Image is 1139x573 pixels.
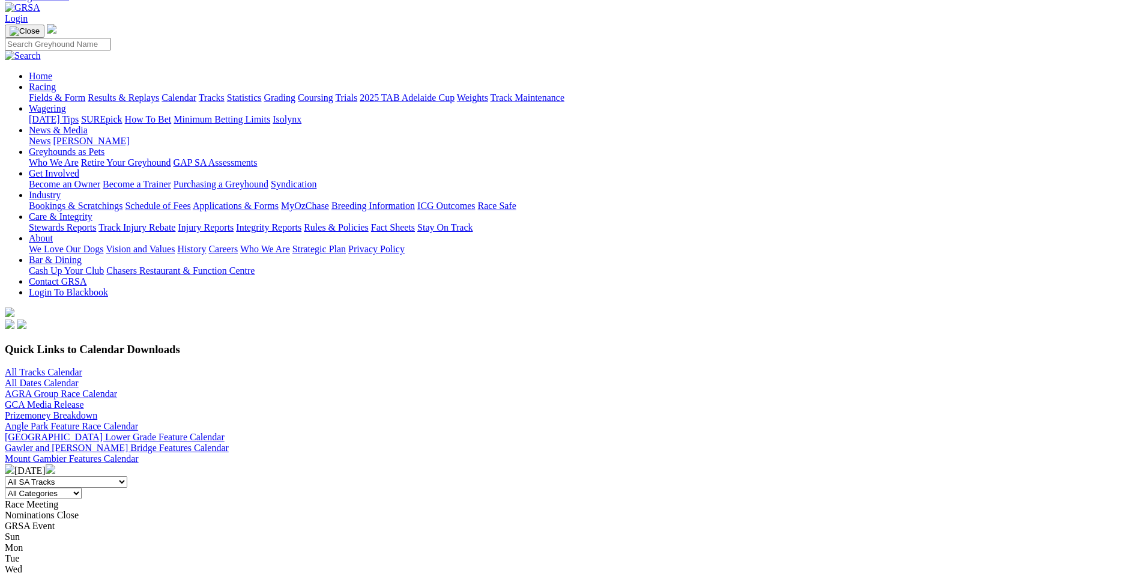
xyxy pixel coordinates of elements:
div: Mon [5,542,1134,553]
a: News & Media [29,125,88,135]
div: Get Involved [29,179,1134,190]
img: chevron-right-pager-white.svg [46,464,55,474]
a: [DATE] Tips [29,114,79,124]
button: Toggle navigation [5,25,44,38]
div: GRSA Event [5,521,1134,532]
a: Wagering [29,103,66,114]
div: Tue [5,553,1134,564]
a: Results & Replays [88,92,159,103]
a: Breeding Information [331,201,415,211]
div: Wagering [29,114,1134,125]
a: SUREpick [81,114,122,124]
a: News [29,136,50,146]
a: Vision and Values [106,244,175,254]
a: Track Injury Rebate [98,222,175,232]
a: Bookings & Scratchings [29,201,122,211]
img: GRSA [5,2,40,13]
div: News & Media [29,136,1134,147]
a: Become an Owner [29,179,100,189]
a: Coursing [298,92,333,103]
a: Fields & Form [29,92,85,103]
a: Integrity Reports [236,222,301,232]
a: AGRA Group Race Calendar [5,389,117,399]
a: Strategic Plan [292,244,346,254]
a: Care & Integrity [29,211,92,222]
a: Privacy Policy [348,244,405,254]
div: About [29,244,1134,255]
div: Industry [29,201,1134,211]
a: GAP SA Assessments [174,157,258,168]
a: MyOzChase [281,201,329,211]
a: About [29,233,53,243]
a: Tracks [199,92,225,103]
a: Become a Trainer [103,179,171,189]
a: Applications & Forms [193,201,279,211]
a: Industry [29,190,61,200]
div: Bar & Dining [29,265,1134,276]
a: Schedule of Fees [125,201,190,211]
a: Gawler and [PERSON_NAME] Bridge Features Calendar [5,443,229,453]
a: Stay On Track [417,222,473,232]
img: logo-grsa-white.png [47,24,56,34]
a: History [177,244,206,254]
a: Stewards Reports [29,222,96,232]
a: Login To Blackbook [29,287,108,297]
a: Injury Reports [178,222,234,232]
a: Chasers Restaurant & Function Centre [106,265,255,276]
a: All Tracks Calendar [5,367,82,377]
a: Racing [29,82,56,92]
a: Purchasing a Greyhound [174,179,268,189]
img: Search [5,50,41,61]
a: Trials [335,92,357,103]
div: [DATE] [5,464,1134,476]
a: Isolynx [273,114,301,124]
a: [PERSON_NAME] [53,136,129,146]
a: Bar & Dining [29,255,82,265]
a: [GEOGRAPHIC_DATA] Lower Grade Feature Calendar [5,432,225,442]
a: Mount Gambier Features Calendar [5,453,139,464]
img: logo-grsa-white.png [5,308,14,317]
input: Search [5,38,111,50]
a: Who We Are [29,157,79,168]
a: Weights [457,92,488,103]
a: Careers [208,244,238,254]
img: chevron-left-pager-white.svg [5,464,14,474]
a: Retire Your Greyhound [81,157,171,168]
a: Grading [264,92,295,103]
a: Syndication [271,179,316,189]
a: Home [29,71,52,81]
div: Racing [29,92,1134,103]
a: Prizemoney Breakdown [5,410,97,420]
img: facebook.svg [5,320,14,329]
a: We Love Our Dogs [29,244,103,254]
div: Race Meeting [5,499,1134,510]
div: Care & Integrity [29,222,1134,233]
div: Nominations Close [5,510,1134,521]
a: Statistics [227,92,262,103]
a: Calendar [162,92,196,103]
a: Greyhounds as Pets [29,147,104,157]
a: Race Safe [477,201,516,211]
a: GCA Media Release [5,399,84,410]
a: Fact Sheets [371,222,415,232]
a: ICG Outcomes [417,201,475,211]
a: Get Involved [29,168,79,178]
img: twitter.svg [17,320,26,329]
a: Rules & Policies [304,222,369,232]
div: Greyhounds as Pets [29,157,1134,168]
a: Minimum Betting Limits [174,114,270,124]
h3: Quick Links to Calendar Downloads [5,343,1134,356]
a: All Dates Calendar [5,378,79,388]
a: Angle Park Feature Race Calendar [5,421,138,431]
a: 2025 TAB Adelaide Cup [360,92,455,103]
a: Cash Up Your Club [29,265,104,276]
img: Close [10,26,40,36]
a: Who We Are [240,244,290,254]
a: Contact GRSA [29,276,86,286]
a: How To Bet [125,114,172,124]
a: Login [5,13,28,23]
div: Sun [5,532,1134,542]
a: Track Maintenance [491,92,564,103]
